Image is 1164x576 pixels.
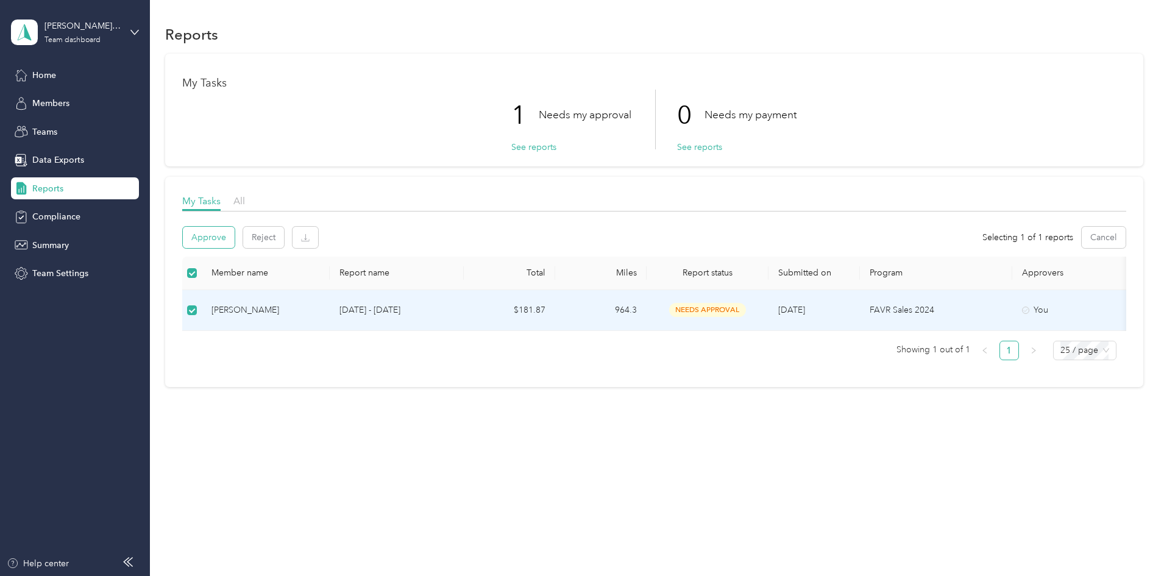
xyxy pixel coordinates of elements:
[44,37,101,44] div: Team dashboard
[32,154,84,166] span: Data Exports
[555,290,647,331] td: 964.3
[975,341,995,360] button: left
[1053,341,1116,360] div: Page Size
[975,341,995,360] li: Previous Page
[32,69,56,82] span: Home
[1024,341,1043,360] button: right
[1096,508,1164,576] iframe: Everlance-gr Chat Button Frame
[183,227,235,248] button: Approve
[165,28,218,41] h1: Reports
[860,257,1012,290] th: Program
[768,257,860,290] th: Submitted on
[1024,341,1043,360] li: Next Page
[870,304,1003,317] p: FAVR Sales 2024
[1060,341,1109,360] span: 25 / page
[704,107,797,123] p: Needs my payment
[999,341,1019,360] li: 1
[32,210,80,223] span: Compliance
[1022,304,1124,317] div: You
[32,126,57,138] span: Teams
[1030,347,1037,354] span: right
[677,90,704,141] p: 0
[860,290,1012,331] td: FAVR Sales 2024
[778,305,805,315] span: [DATE]
[1082,227,1126,248] button: Cancel
[339,304,454,317] p: [DATE] - [DATE]
[233,195,245,207] span: All
[539,107,631,123] p: Needs my approval
[211,304,320,317] div: [PERSON_NAME]
[511,141,556,154] button: See reports
[32,182,63,195] span: Reports
[44,20,121,32] div: [PERSON_NAME] Teams
[32,239,69,252] span: Summary
[202,257,330,290] th: Member name
[243,227,284,248] button: Reject
[677,141,722,154] button: See reports
[896,341,970,359] span: Showing 1 out of 1
[981,347,988,354] span: left
[474,268,545,278] div: Total
[330,257,464,290] th: Report name
[565,268,637,278] div: Miles
[182,77,1126,90] h1: My Tasks
[464,290,555,331] td: $181.87
[1000,341,1018,360] a: 1
[182,195,221,207] span: My Tasks
[32,267,88,280] span: Team Settings
[656,268,759,278] span: Report status
[1012,257,1134,290] th: Approvers
[211,268,320,278] div: Member name
[32,97,69,110] span: Members
[511,90,539,141] p: 1
[7,557,69,570] button: Help center
[669,303,746,317] span: needs approval
[982,231,1073,244] span: Selecting 1 of 1 reports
